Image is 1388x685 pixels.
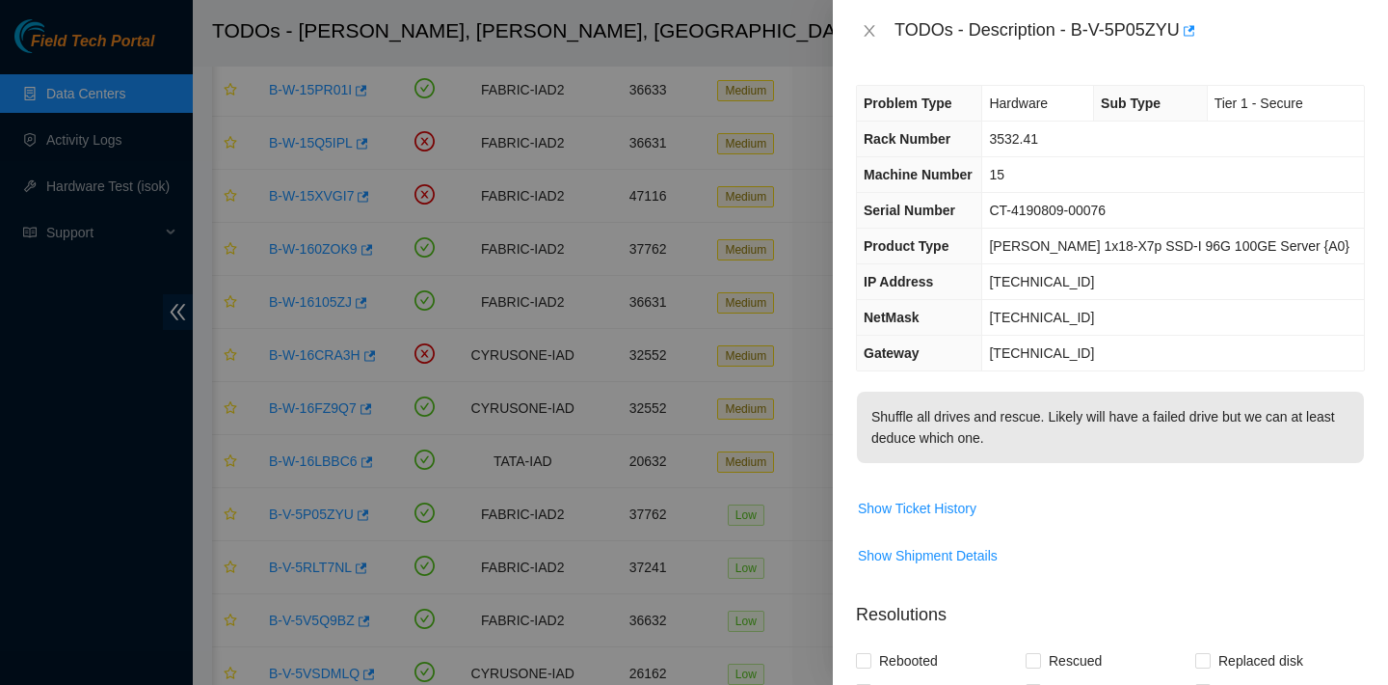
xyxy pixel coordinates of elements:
span: Rescued [1041,645,1109,676]
p: Shuffle all drives and rescue. Likely will have a failed drive but we can at least deduce which one. [857,392,1364,463]
span: Gateway [864,345,920,361]
button: Show Ticket History [857,493,977,524]
span: [TECHNICAL_ID] [989,310,1094,325]
span: 15 [989,167,1004,182]
span: Problem Type [864,96,952,111]
button: Show Shipment Details [857,540,999,571]
span: [TECHNICAL_ID] [989,345,1094,361]
span: Rack Number [864,131,950,147]
span: Replaced disk [1211,645,1311,676]
span: Product Type [864,238,948,254]
p: Resolutions [856,587,1365,628]
span: Hardware [989,96,1048,111]
span: close [862,23,877,39]
span: [PERSON_NAME] 1x18-X7p SSD-I 96G 100GE Server {A0} [989,238,1349,254]
span: Rebooted [871,645,946,676]
span: Show Shipment Details [858,545,998,566]
span: Show Ticket History [858,498,976,519]
span: [TECHNICAL_ID] [989,274,1094,289]
span: IP Address [864,274,933,289]
span: 3532.41 [989,131,1038,147]
span: NetMask [864,310,920,325]
button: Close [856,22,883,41]
span: Tier 1 - Secure [1214,96,1303,111]
span: Sub Type [1101,96,1161,111]
span: Serial Number [864,203,955,218]
span: Machine Number [864,167,973,182]
span: CT-4190809-00076 [989,203,1106,218]
div: TODOs - Description - B-V-5P05ZYU [894,15,1365,46]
